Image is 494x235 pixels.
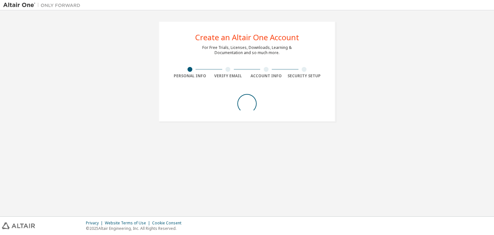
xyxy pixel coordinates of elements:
[285,73,324,79] div: Security Setup
[86,226,185,231] p: © 2025 Altair Engineering, Inc. All Rights Reserved.
[2,222,35,229] img: altair_logo.svg
[152,221,185,226] div: Cookie Consent
[202,45,292,55] div: For Free Trials, Licenses, Downloads, Learning & Documentation and so much more.
[105,221,152,226] div: Website Terms of Use
[171,73,209,79] div: Personal Info
[195,33,299,41] div: Create an Altair One Account
[86,221,105,226] div: Privacy
[209,73,247,79] div: Verify Email
[3,2,84,8] img: Altair One
[247,73,285,79] div: Account Info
